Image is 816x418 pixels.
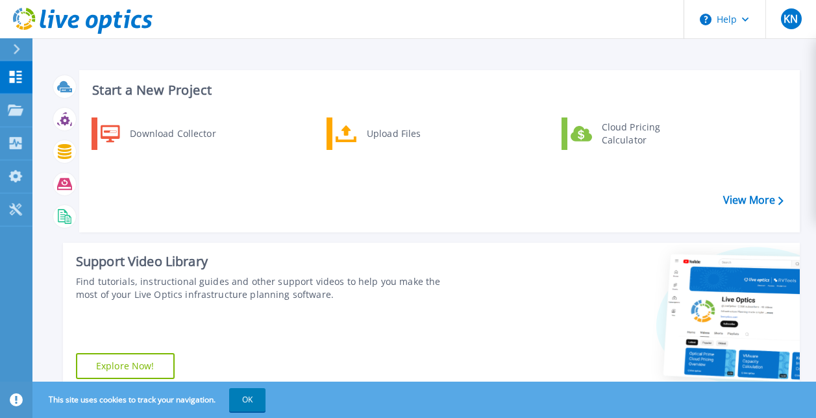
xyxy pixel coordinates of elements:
[76,253,459,270] div: Support Video Library
[229,388,266,412] button: OK
[360,121,456,147] div: Upload Files
[76,275,459,301] div: Find tutorials, instructional guides and other support videos to help you make the most of your L...
[92,117,225,150] a: Download Collector
[327,117,460,150] a: Upload Files
[595,121,691,147] div: Cloud Pricing Calculator
[784,14,798,24] span: KN
[562,117,695,150] a: Cloud Pricing Calculator
[92,83,783,97] h3: Start a New Project
[36,388,266,412] span: This site uses cookies to track your navigation.
[76,353,175,379] a: Explore Now!
[723,194,784,206] a: View More
[123,121,221,147] div: Download Collector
